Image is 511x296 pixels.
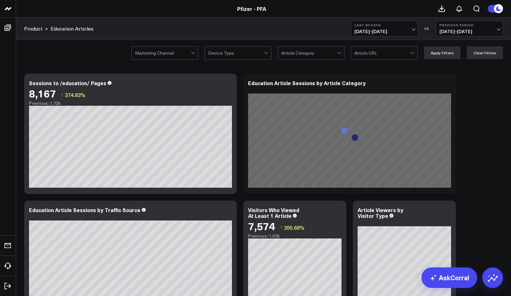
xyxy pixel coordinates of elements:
div: 7,574 [248,220,275,232]
span: ↑ [61,91,63,99]
div: Previous: 1.53k [248,233,342,238]
a: Education Articles [51,25,93,32]
div: Previous: 1.72k [29,101,232,106]
button: Last 30 Days[DATE]-[DATE] [351,21,418,36]
div: VS [421,27,433,31]
span: 374.83% [65,91,85,98]
div: Education Article Sessions by Article Category [248,79,366,86]
a: Pfizer - PFA [237,5,266,12]
button: Clear Filters [467,46,503,59]
span: 395.68% [284,224,304,231]
div: > [24,25,48,32]
b: Last 30 Days [354,23,414,27]
div: Education Article Sessions by Traffic Source [29,206,140,213]
span: [DATE] - [DATE] [354,29,414,34]
a: Product [24,25,43,32]
b: Previous Period [439,23,499,27]
button: Apply Filters [424,46,460,59]
span: ↑ [280,223,283,232]
div: Visitors Who Viewed At Least 1 Article [248,206,299,219]
div: Article Viewers by Visitor Type [358,206,403,219]
a: AskCorral [421,267,477,288]
button: Previous Period[DATE]-[DATE] [436,21,503,36]
div: 8,167 [29,87,56,99]
span: [DATE] - [DATE] [439,29,499,34]
div: Sessions to /education/ Pages [29,79,106,86]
